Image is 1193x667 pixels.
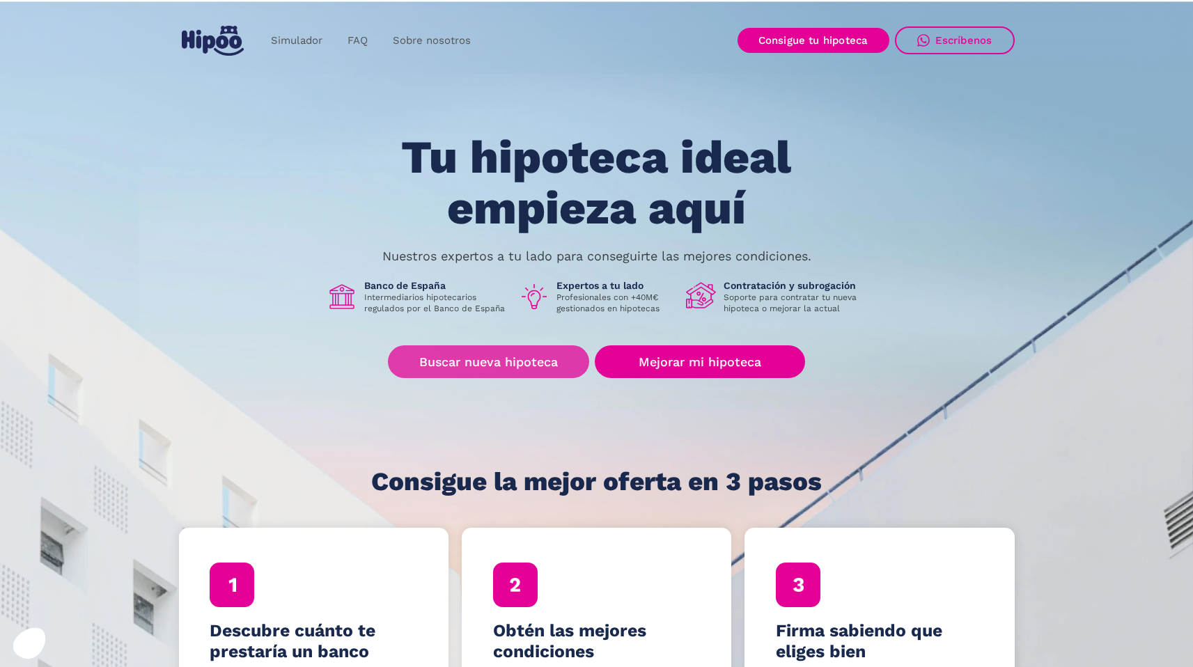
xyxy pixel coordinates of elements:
h1: Expertos a tu lado [556,279,675,292]
h1: Tu hipoteca ideal empieza aquí [332,132,860,233]
a: Simulador [258,27,335,54]
p: Intermediarios hipotecarios regulados por el Banco de España [364,292,508,314]
p: Profesionales con +40M€ gestionados en hipotecas [556,292,675,314]
div: Escríbenos [935,34,992,47]
p: Nuestros expertos a tu lado para conseguirte las mejores condiciones. [382,251,811,262]
a: Consigue tu hipoteca [738,28,889,53]
h4: Firma sabiendo que eliges bien [776,620,983,662]
p: Soporte para contratar tu nueva hipoteca o mejorar la actual [724,292,867,314]
h4: Descubre cuánto te prestaría un banco [210,620,417,662]
a: Buscar nueva hipoteca [388,345,589,378]
h1: Contratación y subrogación [724,279,867,292]
a: FAQ [335,27,380,54]
a: home [179,20,247,61]
a: Escríbenos [895,26,1015,54]
h4: Obtén las mejores condiciones [493,620,701,662]
h1: Consigue la mejor oferta en 3 pasos [371,468,822,496]
a: Mejorar mi hipoteca [595,345,804,378]
a: Sobre nosotros [380,27,483,54]
h1: Banco de España [364,279,508,292]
